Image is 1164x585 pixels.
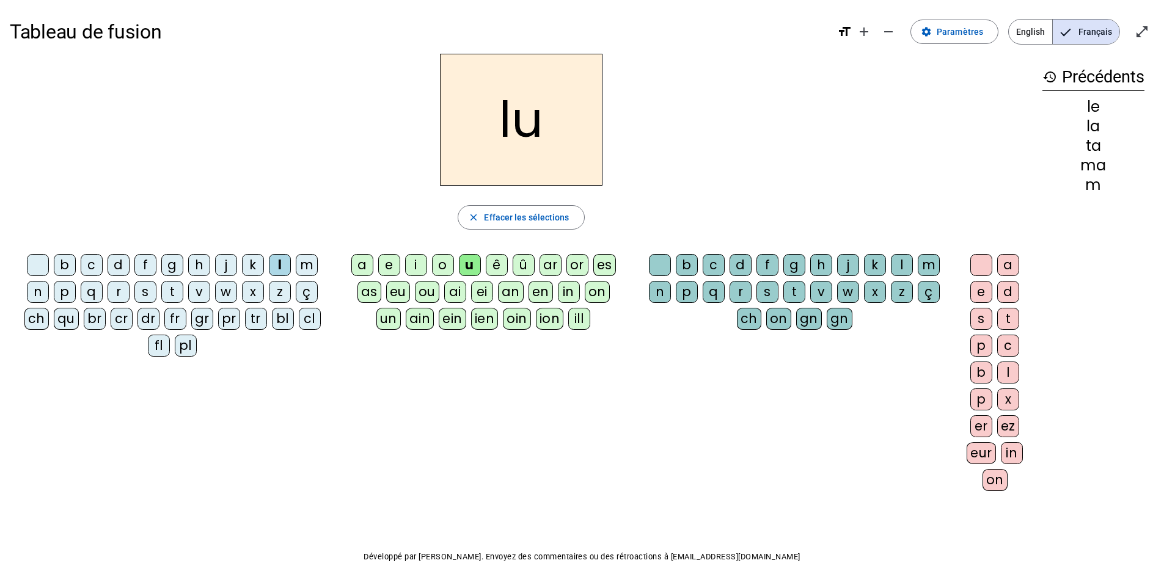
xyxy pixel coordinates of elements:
div: b [676,254,698,276]
div: ch [24,308,49,330]
div: an [498,281,524,303]
button: Augmenter la taille de la police [852,20,876,44]
mat-icon: settings [921,26,932,37]
div: e [378,254,400,276]
p: Développé par [PERSON_NAME]. Envoyez des commentaires ou des rétroactions à [EMAIL_ADDRESS][DOMAI... [10,550,1154,564]
div: eur [967,442,996,464]
div: t [161,281,183,303]
mat-icon: close [468,212,479,223]
div: fl [148,335,170,357]
div: la [1042,119,1144,134]
div: p [970,388,992,410]
div: p [676,281,698,303]
div: er [970,415,992,437]
div: ç [918,281,940,303]
div: f [756,254,778,276]
h3: Précédents [1042,64,1144,91]
span: Effacer les sélections [484,210,569,225]
div: cl [299,308,321,330]
div: eu [386,281,410,303]
div: d [997,281,1019,303]
div: ê [486,254,508,276]
div: bl [272,308,294,330]
div: z [269,281,291,303]
div: v [188,281,210,303]
div: t [783,281,805,303]
h2: lu [440,54,602,186]
div: û [513,254,535,276]
mat-icon: history [1042,70,1057,84]
div: e [970,281,992,303]
div: h [810,254,832,276]
div: k [864,254,886,276]
div: qu [54,308,79,330]
div: q [703,281,725,303]
div: ai [444,281,466,303]
span: Paramètres [937,24,983,39]
div: pl [175,335,197,357]
div: x [242,281,264,303]
div: r [108,281,130,303]
button: Paramètres [910,20,998,44]
div: ei [471,281,493,303]
div: c [997,335,1019,357]
div: a [351,254,373,276]
div: l [997,362,1019,383]
div: d [730,254,752,276]
div: d [108,254,130,276]
div: gr [191,308,213,330]
mat-icon: add [857,24,871,39]
div: g [783,254,805,276]
div: q [81,281,103,303]
div: m [918,254,940,276]
div: g [161,254,183,276]
div: k [242,254,264,276]
div: as [357,281,381,303]
div: b [970,362,992,383]
div: l [891,254,913,276]
div: j [215,254,237,276]
button: Entrer en plein écran [1130,20,1154,44]
div: gn [796,308,822,330]
div: ch [737,308,761,330]
div: f [134,254,156,276]
div: br [84,308,106,330]
div: ma [1042,158,1144,173]
button: Diminuer la taille de la police [876,20,901,44]
div: ien [471,308,499,330]
div: en [529,281,553,303]
div: on [766,308,791,330]
mat-icon: open_in_full [1135,24,1149,39]
div: m [1042,178,1144,192]
div: ç [296,281,318,303]
div: s [756,281,778,303]
div: es [593,254,616,276]
div: c [81,254,103,276]
mat-button-toggle-group: Language selection [1008,19,1120,45]
div: ou [415,281,439,303]
span: English [1009,20,1052,44]
div: x [864,281,886,303]
div: h [188,254,210,276]
div: cr [111,308,133,330]
div: t [997,308,1019,330]
div: ion [536,308,564,330]
div: gn [827,308,852,330]
button: Effacer les sélections [458,205,584,230]
div: u [459,254,481,276]
div: ez [997,415,1019,437]
div: w [837,281,859,303]
h1: Tableau de fusion [10,12,827,51]
div: i [405,254,427,276]
div: z [891,281,913,303]
div: l [269,254,291,276]
div: in [1001,442,1023,464]
div: or [566,254,588,276]
div: oin [503,308,531,330]
div: p [970,335,992,357]
div: ta [1042,139,1144,153]
div: in [558,281,580,303]
div: j [837,254,859,276]
div: p [54,281,76,303]
div: m [296,254,318,276]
